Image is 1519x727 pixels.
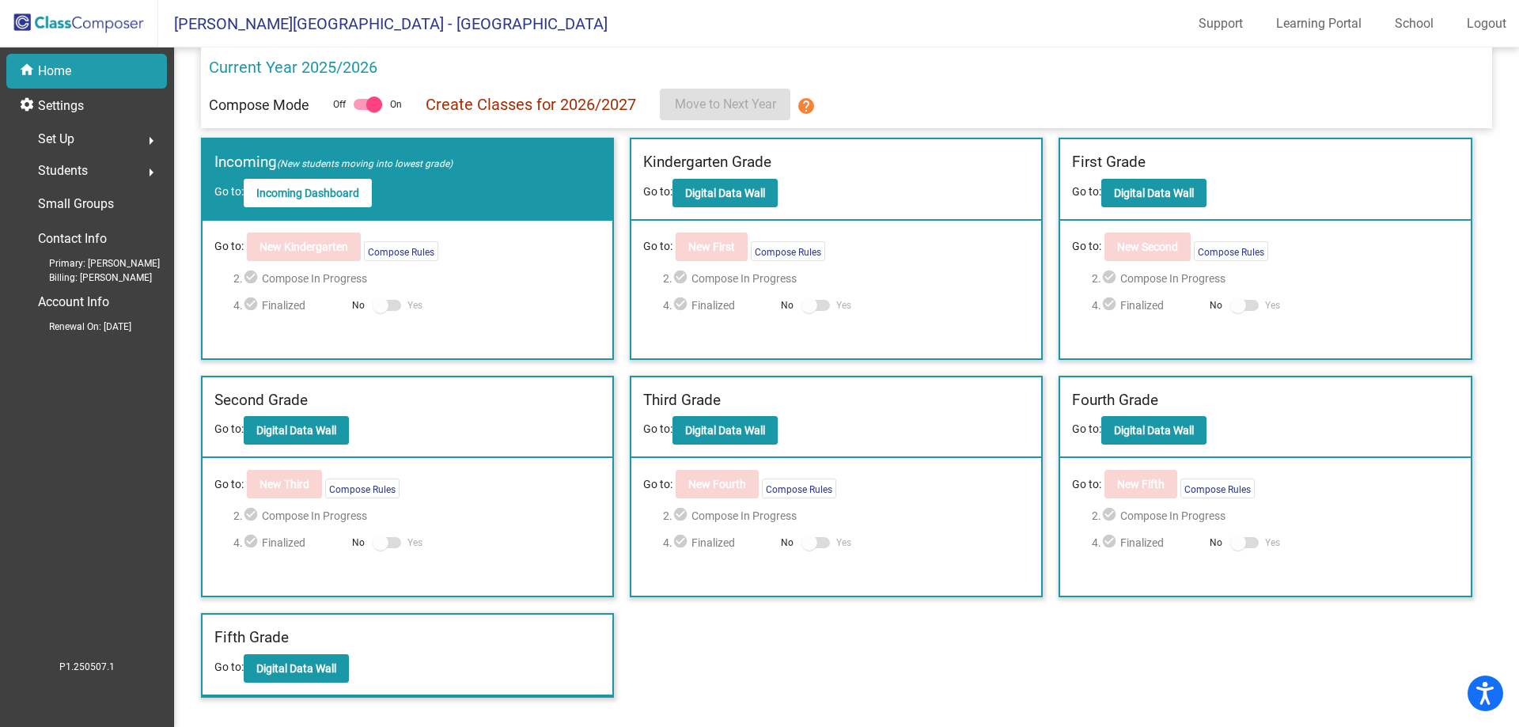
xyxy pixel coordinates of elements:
[1117,478,1165,490] b: New Fifth
[751,241,825,261] button: Compose Rules
[214,185,244,198] span: Go to:
[214,151,453,174] label: Incoming
[277,158,453,169] span: (New students moving into lowest grade)
[352,298,365,312] span: No
[663,506,1030,525] span: 2. Compose In Progress
[663,296,773,315] span: 4. Finalized
[256,662,336,675] b: Digital Data Wall
[1101,506,1120,525] mat-icon: check_circle
[1180,479,1255,498] button: Compose Rules
[1114,187,1194,199] b: Digital Data Wall
[685,424,765,437] b: Digital Data Wall
[672,416,778,445] button: Digital Data Wall
[1382,11,1446,36] a: School
[1104,470,1177,498] button: New Fifth
[688,478,746,490] b: New Fourth
[1072,389,1158,412] label: Fourth Grade
[643,476,672,493] span: Go to:
[333,97,346,112] span: Off
[233,296,343,315] span: 4. Finalized
[1454,11,1519,36] a: Logout
[1092,296,1202,315] span: 4. Finalized
[259,240,348,253] b: New Kindergarten
[663,533,773,552] span: 4. Finalized
[352,536,365,550] span: No
[142,131,161,150] mat-icon: arrow_right
[1101,296,1120,315] mat-icon: check_circle
[1092,533,1202,552] span: 4. Finalized
[256,187,359,199] b: Incoming Dashboard
[643,185,672,198] span: Go to:
[762,479,836,498] button: Compose Rules
[685,187,765,199] b: Digital Data Wall
[233,533,343,552] span: 4. Finalized
[407,296,422,315] span: Yes
[1072,151,1146,174] label: First Grade
[158,11,608,36] span: [PERSON_NAME][GEOGRAPHIC_DATA] - [GEOGRAPHIC_DATA]
[836,533,851,552] span: Yes
[38,228,107,250] p: Contact Info
[1210,298,1222,312] span: No
[209,55,377,79] p: Current Year 2025/2026
[209,94,309,115] p: Compose Mode
[38,160,88,182] span: Students
[38,128,74,150] span: Set Up
[643,389,721,412] label: Third Grade
[38,62,71,81] p: Home
[1101,533,1120,552] mat-icon: check_circle
[672,506,691,525] mat-icon: check_circle
[836,296,851,315] span: Yes
[233,506,600,525] span: 2. Compose In Progress
[1265,533,1280,552] span: Yes
[1092,506,1459,525] span: 2. Compose In Progress
[38,193,114,215] p: Small Groups
[672,533,691,552] mat-icon: check_circle
[24,256,160,271] span: Primary: [PERSON_NAME]
[24,320,131,334] span: Renewal On: [DATE]
[676,470,759,498] button: New Fourth
[675,97,776,112] span: Move to Next Year
[390,97,402,112] span: On
[672,179,778,207] button: Digital Data Wall
[214,476,244,493] span: Go to:
[1072,422,1101,435] span: Go to:
[244,416,349,445] button: Digital Data Wall
[1072,185,1101,198] span: Go to:
[1101,269,1120,288] mat-icon: check_circle
[1114,424,1194,437] b: Digital Data Wall
[1186,11,1256,36] a: Support
[672,269,691,288] mat-icon: check_circle
[643,151,771,174] label: Kindergarten Grade
[407,533,422,552] span: Yes
[1101,416,1206,445] button: Digital Data Wall
[214,389,308,412] label: Second Grade
[1092,269,1459,288] span: 2. Compose In Progress
[1104,233,1191,261] button: New Second
[781,536,794,550] span: No
[259,478,309,490] b: New Third
[214,422,244,435] span: Go to:
[1194,241,1268,261] button: Compose Rules
[1117,240,1178,253] b: New Second
[38,97,84,115] p: Settings
[688,240,735,253] b: New First
[364,241,438,261] button: Compose Rules
[643,238,672,255] span: Go to:
[1101,179,1206,207] button: Digital Data Wall
[660,89,790,120] button: Move to Next Year
[243,296,262,315] mat-icon: check_circle
[1072,238,1101,255] span: Go to:
[1263,11,1374,36] a: Learning Portal
[244,179,372,207] button: Incoming Dashboard
[19,62,38,81] mat-icon: home
[214,627,289,649] label: Fifth Grade
[1265,296,1280,315] span: Yes
[672,296,691,315] mat-icon: check_circle
[797,97,816,115] mat-icon: help
[38,291,109,313] p: Account Info
[781,298,794,312] span: No
[1210,536,1222,550] span: No
[247,470,322,498] button: New Third
[243,506,262,525] mat-icon: check_circle
[24,271,152,285] span: Billing: [PERSON_NAME]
